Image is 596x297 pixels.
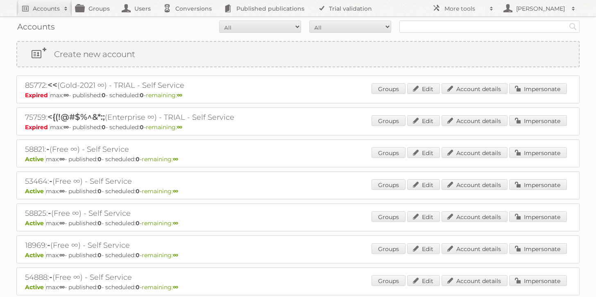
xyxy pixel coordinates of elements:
h2: 58821: (Free ∞) - Self Service [25,144,312,155]
strong: 0 [136,219,140,227]
a: Account details [442,147,508,158]
strong: 0 [136,251,140,259]
strong: 0 [140,91,144,99]
span: - [49,176,52,186]
h2: 54888: (Free ∞) - Self Service [25,272,312,283]
strong: 0 [136,155,140,163]
strong: 0 [102,91,106,99]
span: remaining: [142,187,178,195]
strong: 0 [136,187,140,195]
strong: 0 [97,251,102,259]
strong: ∞ [177,91,182,99]
h2: 18969: (Free ∞) - Self Service [25,240,312,251]
span: << [48,80,57,90]
span: remaining: [142,219,178,227]
span: - [48,208,51,218]
span: - [46,144,50,154]
strong: ∞ [59,219,65,227]
p: max: - published: - scheduled: - [25,251,571,259]
a: Edit [407,211,440,222]
strong: 0 [97,283,102,291]
strong: ∞ [173,283,178,291]
a: Impersonate [509,115,567,126]
span: remaining: [142,155,178,163]
strong: 0 [97,219,102,227]
p: max: - published: - scheduled: - [25,219,571,227]
a: Groups [372,275,406,286]
a: Edit [407,115,440,126]
span: Active [25,283,46,291]
a: Edit [407,275,440,286]
a: Account details [442,243,508,254]
a: Edit [407,83,440,94]
a: Impersonate [509,275,567,286]
strong: ∞ [59,283,65,291]
a: Edit [407,147,440,158]
a: Impersonate [509,147,567,158]
strong: 0 [97,155,102,163]
strong: ∞ [173,155,178,163]
span: Active [25,187,46,195]
a: Impersonate [509,83,567,94]
strong: 0 [97,187,102,195]
a: Account details [442,115,508,126]
input: Search [567,21,579,33]
span: - [49,272,52,282]
p: max: - published: - scheduled: - [25,155,571,163]
a: Groups [372,211,406,222]
a: Account details [442,211,508,222]
strong: ∞ [59,251,65,259]
a: Groups [372,147,406,158]
h2: 58825: (Free ∞) - Self Service [25,208,312,219]
strong: ∞ [173,187,178,195]
h2: 53464: (Free ∞) - Self Service [25,176,312,187]
a: Account details [442,83,508,94]
p: max: - published: - scheduled: - [25,187,571,195]
span: Expired [25,123,50,131]
strong: 0 [136,283,140,291]
strong: ∞ [173,251,178,259]
strong: ∞ [63,91,69,99]
strong: ∞ [177,123,182,131]
a: Edit [407,243,440,254]
h2: 75759: (Enterprise ∞) - TRIAL - Self Service [25,112,312,123]
a: Impersonate [509,243,567,254]
p: max: - published: - scheduled: - [25,123,571,131]
span: Expired [25,91,50,99]
h2: [PERSON_NAME] [514,5,567,13]
strong: ∞ [63,123,69,131]
strong: ∞ [59,155,65,163]
a: Impersonate [509,179,567,190]
h2: 85772: (Gold-2021 ∞) - TRIAL - Self Service [25,80,312,91]
strong: ∞ [173,219,178,227]
span: Active [25,155,46,163]
span: remaining: [146,123,182,131]
a: Create new account [17,42,579,66]
strong: 0 [102,123,106,131]
span: remaining: [142,251,178,259]
p: max: - published: - scheduled: - [25,91,571,99]
strong: ∞ [59,187,65,195]
span: <{(!@#$%^&*:; [48,112,105,122]
a: Groups [372,243,406,254]
a: Edit [407,179,440,190]
a: Groups [372,115,406,126]
span: Active [25,219,46,227]
strong: 0 [140,123,144,131]
span: remaining: [146,91,182,99]
p: max: - published: - scheduled: - [25,283,571,291]
a: Impersonate [509,211,567,222]
a: Account details [442,179,508,190]
span: remaining: [142,283,178,291]
h2: More tools [444,5,485,13]
span: Active [25,251,46,259]
h2: Accounts [33,5,60,13]
span: - [47,240,50,250]
a: Account details [442,275,508,286]
a: Groups [372,179,406,190]
a: Groups [372,83,406,94]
